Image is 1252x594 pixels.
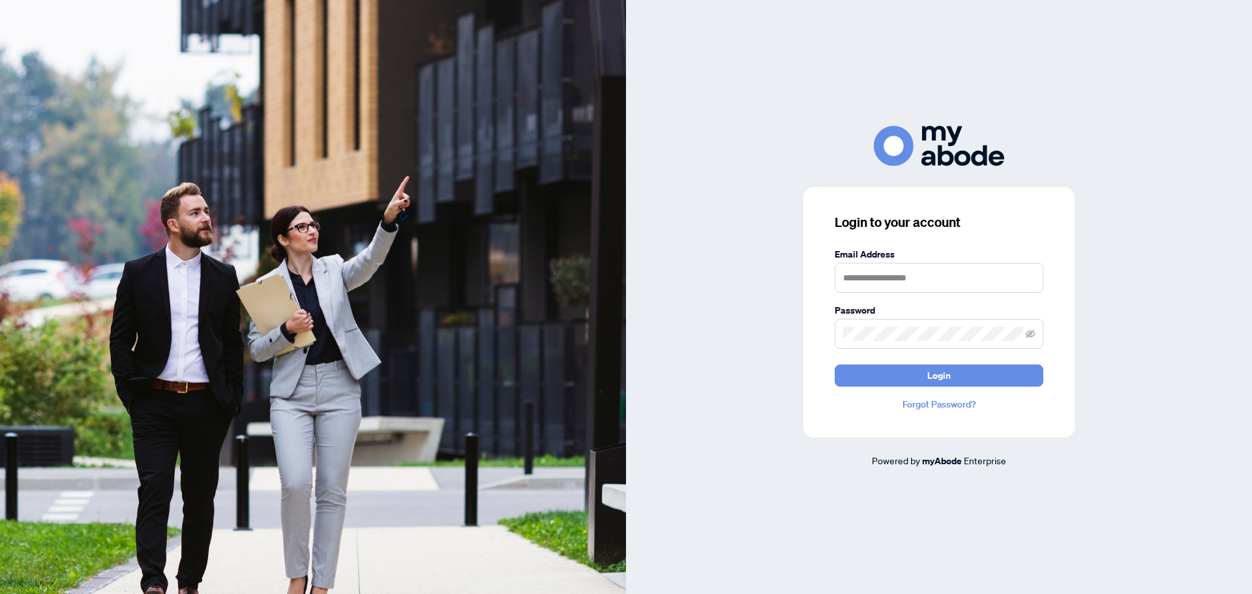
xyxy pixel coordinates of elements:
[964,454,1006,466] span: Enterprise
[874,126,1004,166] img: ma-logo
[872,454,920,466] span: Powered by
[835,397,1043,411] a: Forgot Password?
[835,364,1043,387] button: Login
[927,365,951,386] span: Login
[835,213,1043,231] h3: Login to your account
[922,454,962,468] a: myAbode
[835,303,1043,318] label: Password
[835,247,1043,261] label: Email Address
[1026,329,1035,338] span: eye-invisible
